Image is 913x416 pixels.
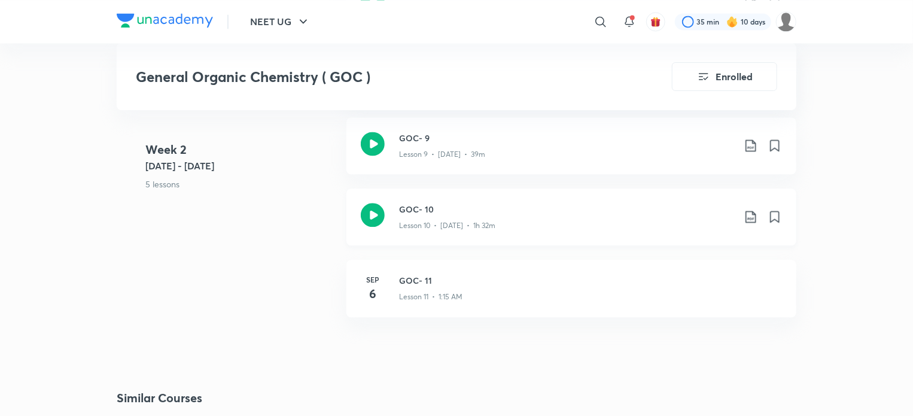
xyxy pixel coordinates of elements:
[145,178,337,190] p: 5 lessons
[399,291,462,302] p: Lesson 11 • 1:15 AM
[243,10,318,34] button: NEET UG
[399,203,734,215] h3: GOC- 10
[361,274,385,285] h6: Sep
[672,62,777,91] button: Enrolled
[399,149,485,160] p: Lesson 9 • [DATE] • 39m
[117,13,213,28] img: Company Logo
[726,16,738,28] img: streak
[346,189,796,260] a: GOC- 10Lesson 10 • [DATE] • 1h 32m
[346,260,796,332] a: Sep6GOC- 11Lesson 11 • 1:15 AM
[650,16,661,27] img: avatar
[117,389,202,407] h2: Similar Courses
[346,117,796,189] a: GOC- 9Lesson 9 • [DATE] • 39m
[776,11,796,32] img: Sumaiyah Hyder
[361,285,385,303] h4: 6
[399,274,782,287] h3: GOC- 11
[145,141,337,159] h4: Week 2
[399,220,495,231] p: Lesson 10 • [DATE] • 1h 32m
[136,68,604,86] h3: General Organic Chemistry ( GOC )
[399,132,734,144] h3: GOC- 9
[117,13,213,31] a: Company Logo
[145,159,337,173] h5: [DATE] - [DATE]
[646,12,665,31] button: avatar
